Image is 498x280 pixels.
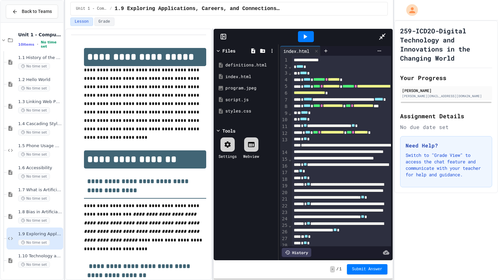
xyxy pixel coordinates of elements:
div: Files [222,47,235,54]
div: 19 [280,183,288,190]
div: 2 [280,64,288,70]
span: 10 items [18,42,34,47]
div: index.html [280,48,313,54]
div: 17 [280,169,288,176]
span: No time set [18,107,50,113]
span: No time set [18,63,50,69]
div: [PERSON_NAME] [402,87,490,93]
button: Lesson [70,17,93,26]
div: program.jpeg [225,85,276,91]
span: No time set [18,195,50,202]
div: 13 [280,137,288,149]
span: 1.9 Exploring Applications, Careers, and Connections in the Digital World [115,5,281,13]
div: No due date set [400,123,492,131]
div: definitions.html [225,62,276,68]
div: 26 [280,229,288,236]
span: 1.1 History of the WWW [18,55,62,61]
div: 21 [280,196,288,203]
span: No time set [18,151,50,157]
div: 5 [280,83,288,90]
span: 1.9 Exploring Applications, Careers, and Connections in the Digital World [18,231,62,237]
span: - [330,266,335,273]
span: Unit 1 - Computational Thinking and Making Connections [18,32,62,38]
div: [PERSON_NAME][EMAIL_ADDRESS][DOMAIN_NAME] [402,94,490,99]
div: 11 [280,123,288,130]
button: Grade [94,17,114,26]
div: 27 [280,236,288,242]
span: / [336,267,338,272]
div: 1 [280,57,288,64]
span: No time set [18,262,50,268]
div: 25 [280,222,288,229]
div: 12 [280,130,288,137]
h3: Need Help? [406,142,487,149]
div: Webview [243,153,259,159]
span: 1 [339,267,342,272]
span: 1.8 Bias in Artificial Intelligence [18,209,62,215]
span: 1.10 Technology and the Environment [18,253,62,259]
span: No time set [18,239,50,246]
span: 1.3 Linking Web Pages [18,99,62,105]
div: 28 [280,242,288,249]
iframe: chat widget [471,254,492,274]
div: 16 [280,163,288,170]
div: 10 [280,117,288,123]
div: 20 [280,190,288,196]
span: Unit 1 - Computational Thinking and Making Connections [76,6,107,11]
h2: Your Progress [400,73,492,82]
div: styles.css [225,108,276,114]
span: Submit Answer [352,267,383,272]
span: Back to Teams [22,8,52,15]
span: Fold line [288,111,291,116]
div: 18 [280,176,288,183]
div: 23 [280,209,288,216]
span: No time set [18,217,50,224]
span: No time set [18,85,50,91]
div: 7 [280,97,288,104]
button: Back to Teams [6,5,58,18]
div: 15 [280,156,288,163]
span: 1.4 Cascading Style Sheets [18,121,62,127]
div: 9 [280,110,288,117]
button: Submit Answer [347,264,388,274]
p: Switch to "Grade View" to access the chat feature and communicate with your teacher for help and ... [406,152,487,178]
div: 22 [280,203,288,209]
span: Fold line [288,223,291,228]
div: Tools [222,127,235,134]
span: 1.7 What is Artificial Intelligence (AI) [18,187,62,193]
div: script.js [225,97,276,103]
div: 3 [280,70,288,77]
h2: Assignment Details [400,111,492,121]
div: index.html [280,46,321,56]
div: 4 [280,77,288,84]
span: No time set [18,173,50,180]
span: No time set [41,40,62,49]
div: Settings [219,153,237,159]
div: 24 [280,216,288,222]
span: 1.6 Accessibility [18,165,62,171]
span: Fold line [288,70,291,76]
span: No time set [18,129,50,135]
div: 8 [280,103,288,110]
div: My Account [399,3,420,17]
span: • [37,42,38,47]
span: 1.2 Hello World [18,77,62,83]
div: 6 [280,90,288,97]
span: / [110,6,112,11]
span: Fold line [288,64,291,69]
h1: 259-ICD2O-Digital Technology and Innovations in the Changing World [400,26,492,63]
span: Fold line [288,157,291,162]
div: index.html [225,74,276,80]
iframe: chat widget [444,226,492,253]
div: 14 [280,149,288,156]
span: 1.5 Phone Usage Assignment [18,143,62,149]
div: History [282,248,311,257]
